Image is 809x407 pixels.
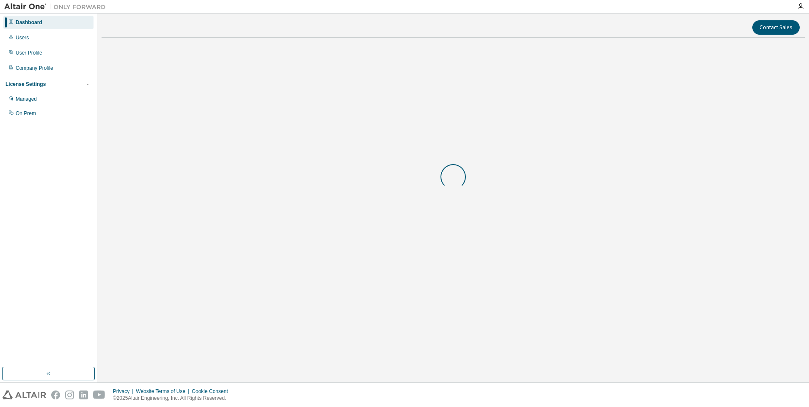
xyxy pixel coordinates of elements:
[16,49,42,56] div: User Profile
[16,65,53,71] div: Company Profile
[113,388,136,395] div: Privacy
[16,110,36,117] div: On Prem
[93,390,105,399] img: youtube.svg
[16,34,29,41] div: Users
[136,388,192,395] div: Website Terms of Use
[16,19,42,26] div: Dashboard
[51,390,60,399] img: facebook.svg
[16,96,37,102] div: Managed
[65,390,74,399] img: instagram.svg
[192,388,233,395] div: Cookie Consent
[113,395,233,402] p: © 2025 Altair Engineering, Inc. All Rights Reserved.
[6,81,46,88] div: License Settings
[4,3,110,11] img: Altair One
[79,390,88,399] img: linkedin.svg
[3,390,46,399] img: altair_logo.svg
[752,20,800,35] button: Contact Sales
